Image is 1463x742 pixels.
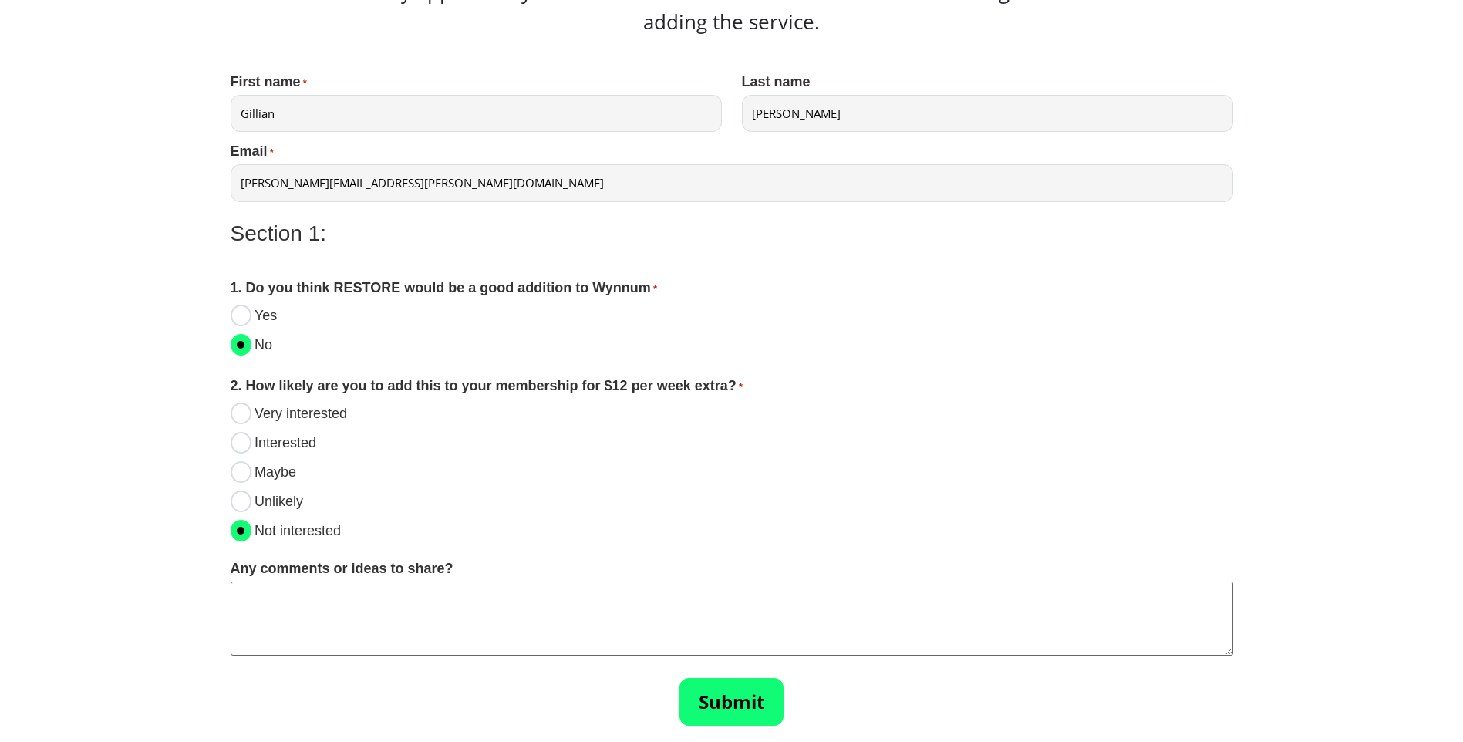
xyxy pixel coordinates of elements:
[231,562,453,575] label: Any comments or ideas to share?
[255,436,316,450] label: Interested
[255,524,341,538] label: Not interested
[255,309,277,322] label: Yes
[231,278,658,298] legend: 1. Do you think RESTORE would be a good addition to Wynnum
[231,144,274,158] label: Email
[679,678,784,726] input: Submit
[742,75,811,89] label: Last name
[231,221,1221,247] h3: Section 1:
[255,494,303,508] label: Unlikely
[231,75,307,89] label: First name
[231,376,743,396] legend: 2. How likely are you to add this to your membership for $12 per week extra?
[255,338,272,352] label: No
[255,406,347,420] label: Very interested
[255,465,296,479] label: Maybe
